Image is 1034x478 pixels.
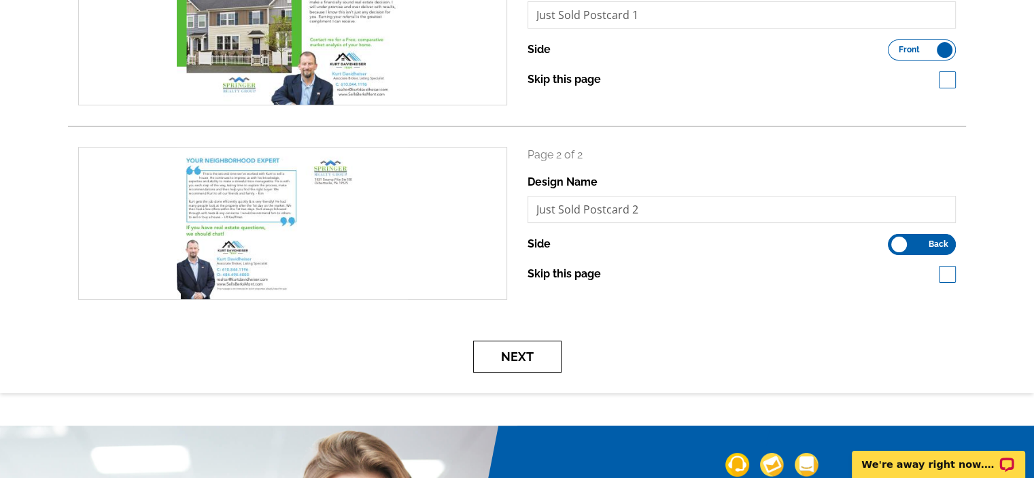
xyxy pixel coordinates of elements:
[473,341,562,373] button: Next
[843,435,1034,478] iframe: LiveChat chat widget
[725,453,749,477] img: support-img-1.png
[528,266,601,282] label: Skip this page
[899,46,920,53] span: Front
[760,453,784,477] img: support-img-2.png
[528,236,551,252] label: Side
[528,147,957,163] p: Page 2 of 2
[929,241,948,247] span: Back
[528,196,957,223] input: File Name
[528,71,601,88] label: Skip this page
[528,1,957,29] input: File Name
[528,41,551,58] label: Side
[528,174,598,190] label: Design Name
[795,453,818,477] img: support-img-3_1.png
